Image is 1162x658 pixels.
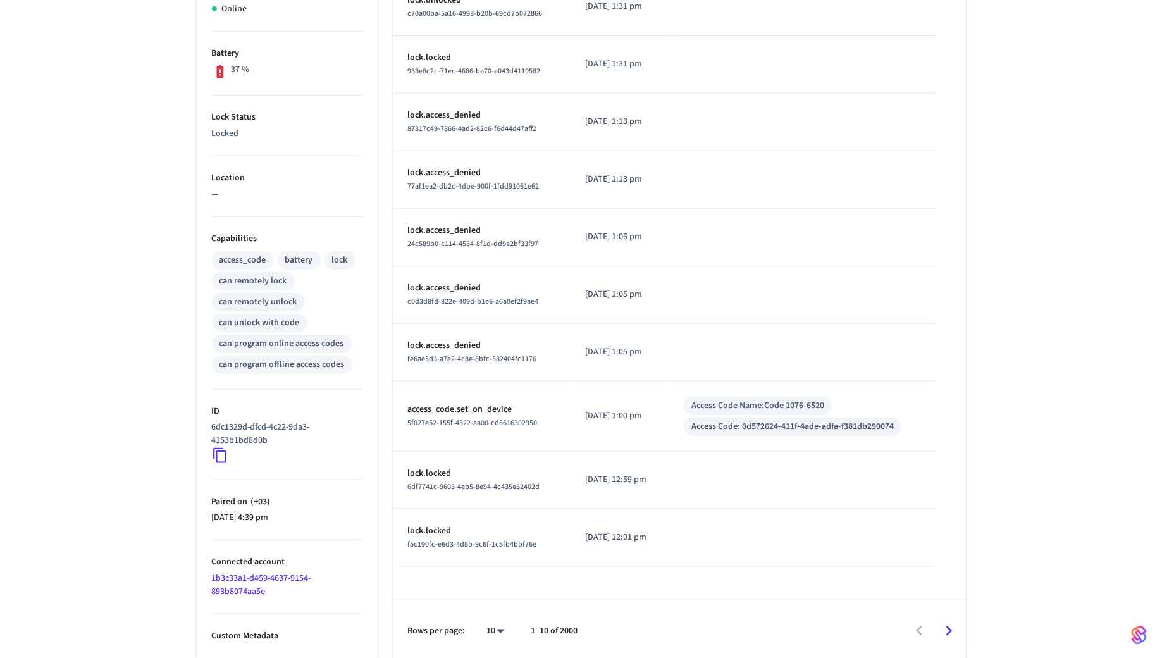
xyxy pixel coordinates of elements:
p: lock.locked [408,467,555,480]
div: can unlock with code [219,316,300,330]
p: [DATE] 1:31 pm [585,58,653,71]
div: Access Code: 0d572624-411f-4ade-adfa-f381db290074 [691,420,894,433]
div: lock [332,254,348,267]
p: [DATE] 12:01 pm [585,531,653,544]
span: 5f027e52-155f-4322-aa00-cd5616302950 [408,418,538,428]
p: [DATE] 1:00 pm [585,409,653,423]
p: Lock Status [212,111,362,124]
p: lock.access_denied [408,224,555,237]
span: 933e8c2c-71ec-4686-ba70-a043d4119582 [408,66,541,77]
p: Paired on [212,495,362,509]
p: lock.access_denied [408,166,555,180]
p: 37 % [231,63,249,77]
span: 77af1ea2-db2c-4dbe-900f-1fdd91061e62 [408,181,540,192]
div: can remotely unlock [219,295,297,309]
p: Rows per page: [408,624,466,638]
div: 10 [481,622,511,640]
p: lock.access_denied [408,282,555,295]
p: lock.access_denied [408,109,555,122]
span: ( +03 ) [248,495,270,508]
p: [DATE] 4:39 pm [212,511,362,525]
p: Location [212,171,362,185]
p: [DATE] 1:13 pm [585,173,653,186]
p: [DATE] 1:05 pm [585,345,653,359]
p: — [212,188,362,201]
p: Capabilities [212,232,362,245]
img: SeamLogoGradient.69752ec5.svg [1132,625,1147,645]
div: can program offline access codes [219,358,345,371]
p: Online [222,3,247,16]
span: f5c190fc-e6d3-4d8b-9c6f-1c5fb4bbf76e [408,539,537,550]
span: c70a00ba-5a16-4993-b20b-69cd7b072866 [408,8,543,19]
p: [DATE] 1:05 pm [585,288,653,301]
div: battery [285,254,313,267]
span: fe6ae5d3-a7e2-4c8e-8bfc-582404fc1176 [408,354,537,364]
p: [DATE] 1:06 pm [585,230,653,244]
span: c0d3d8fd-822e-409d-b1e6-a6a0ef2f9ae4 [408,296,539,307]
p: lock.access_denied [408,339,555,352]
p: lock.locked [408,51,555,65]
span: 87317c49-7866-4ad2-82c6-f6d44d47aff2 [408,123,537,134]
p: access_code.set_on_device [408,403,555,416]
p: Locked [212,127,362,140]
p: lock.locked [408,525,555,538]
div: Access Code Name: Code 1076-6520 [691,399,824,413]
p: [DATE] 1:13 pm [585,115,653,128]
div: can remotely lock [219,275,287,288]
span: 6df7741c-9603-4eb5-8e94-4c435e32402d [408,481,540,492]
p: 6dc1329d-dfcd-4c22-9da3-4153b1bd8d0b [212,421,357,447]
p: [DATE] 12:59 pm [585,473,653,487]
p: Battery [212,47,362,60]
p: Custom Metadata [212,630,362,643]
p: Connected account [212,556,362,569]
div: access_code [219,254,266,267]
p: 1–10 of 2000 [531,624,578,638]
span: 24c589b0-c114-4534-8f1d-dd9e2bf33f97 [408,239,539,249]
a: 1b3c33a1-d459-4637-9154-893b8074aa5e [212,572,311,598]
p: ID [212,405,362,418]
div: can program online access codes [219,337,344,351]
button: Go to next page [934,616,964,646]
